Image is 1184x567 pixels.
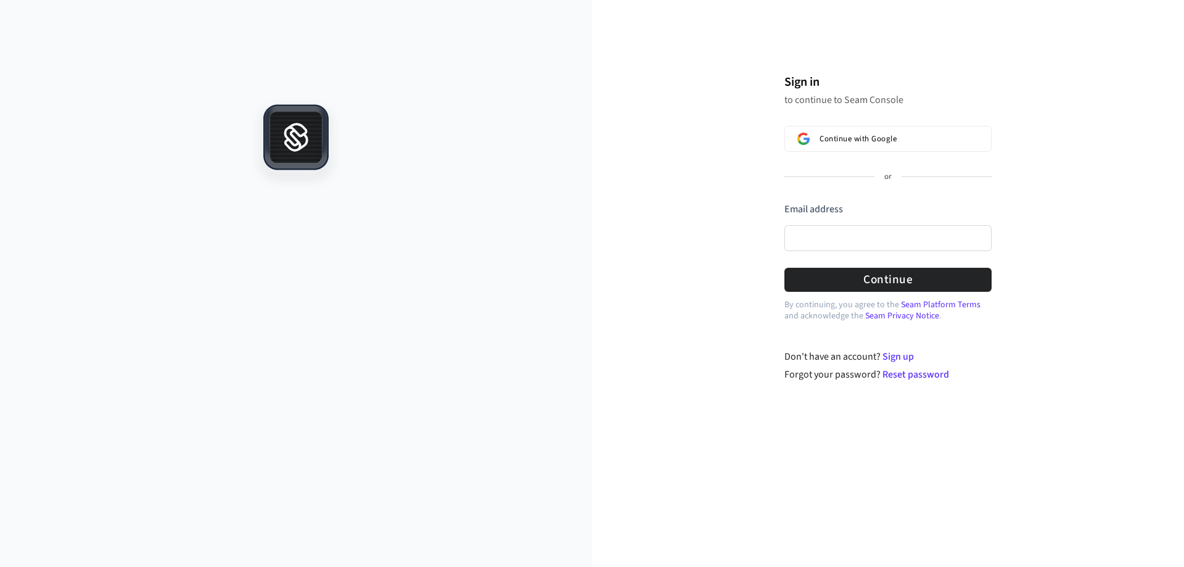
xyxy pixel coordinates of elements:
[784,202,843,216] label: Email address
[882,350,914,363] a: Sign up
[784,268,992,292] button: Continue
[784,367,992,382] div: Forgot your password?
[784,349,992,364] div: Don't have an account?
[865,310,939,322] a: Seam Privacy Notice
[784,126,992,152] button: Sign in with GoogleContinue with Google
[784,73,992,91] h1: Sign in
[784,94,992,106] p: to continue to Seam Console
[820,134,897,144] span: Continue with Google
[882,368,949,381] a: Reset password
[797,133,810,145] img: Sign in with Google
[901,299,980,311] a: Seam Platform Terms
[884,172,892,183] p: or
[784,299,992,321] p: By continuing, you agree to the and acknowledge the .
